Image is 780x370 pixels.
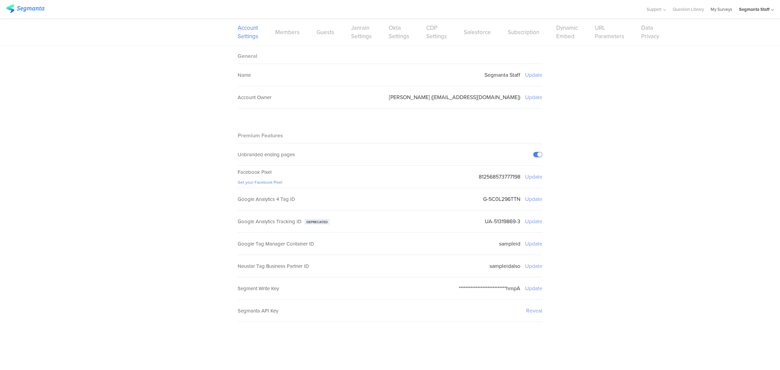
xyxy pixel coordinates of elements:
[238,195,295,203] span: Google Analytics 4 Tag ID
[6,4,44,13] img: segmanta logo
[647,6,662,13] span: Support
[556,24,578,41] a: Dynamic Embed
[238,262,309,270] span: Neustar Tag Business Partner ID
[525,71,542,79] sg-setting-edit-trigger: Update
[525,195,542,203] sg-setting-edit-trigger: Update
[238,168,272,176] span: Facebook Pixel
[485,217,520,225] sg-setting-value: UA-51319869-3
[525,240,542,248] sg-setting-edit-trigger: Update
[525,284,542,292] sg-setting-edit-trigger: Update
[426,24,447,41] a: CDP Settings
[525,173,542,181] sg-setting-edit-trigger: Update
[238,218,302,225] span: Google Analytics Tracking ID
[238,240,314,248] span: Google Tag Manager Container ID
[389,93,520,101] sg-setting-value: [PERSON_NAME] ([EMAIL_ADDRESS][DOMAIN_NAME])
[526,307,542,315] sg-setting-edit-trigger: Reveal
[484,71,520,79] sg-setting-value: Segmanta Staff
[499,240,520,248] sg-setting-value: sampleid
[595,24,624,41] a: URL Parameters
[238,179,282,185] a: Get your Facebook Pixel
[641,24,659,41] a: Data Privacy
[389,24,409,41] a: Okta Settings
[464,28,491,37] a: Salesforce
[479,173,520,181] sg-setting-value: 812568573777198
[275,28,300,37] a: Members
[238,52,257,60] sg-block-title: General
[317,28,334,37] a: Guests
[238,151,295,158] div: Unbranded ending pages
[351,24,372,41] a: Janrain Settings
[525,217,542,225] sg-setting-edit-trigger: Update
[238,94,272,101] sg-field-title: Account Owner
[525,93,542,101] sg-setting-edit-trigger: Update
[238,132,283,139] sg-block-title: Premium Features
[508,28,539,37] a: Subscription
[238,307,278,315] span: Segmanta API Key
[304,219,330,225] div: Deprecated
[490,262,520,270] sg-setting-value: sampleidalso
[525,262,542,270] sg-setting-edit-trigger: Update
[483,195,520,203] sg-setting-value: G-5C0L296TTN
[739,6,770,13] div: Segmanta Staff
[238,285,279,292] span: Segment Write Key
[238,71,251,79] sg-field-title: Name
